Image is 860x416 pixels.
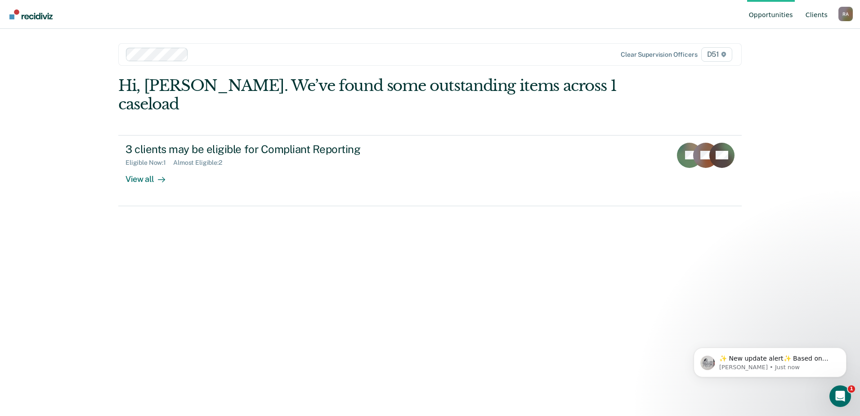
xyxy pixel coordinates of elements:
[838,7,853,21] div: R A
[848,385,855,393] span: 1
[173,159,229,167] div: Almost Eligible : 2
[118,77,617,113] div: Hi, [PERSON_NAME]. We’ve found some outstanding items across 1 caseload
[39,26,155,203] span: ✨ New update alert✨ Based on your feedback, we've made a few updates we wanted to share. 1. We ha...
[125,159,173,167] div: Eligible Now : 1
[829,385,851,407] iframe: Intercom live chat
[838,7,853,21] button: Profile dropdown button
[701,47,732,62] span: D51
[125,167,176,184] div: View all
[621,51,697,59] div: Clear supervision officers
[125,143,441,156] div: 3 clients may be eligible for Compliant Reporting
[680,329,860,392] iframe: Intercom notifications message
[39,35,155,43] p: Message from Kim, sent Just now
[118,135,742,206] a: 3 clients may be eligible for Compliant ReportingEligible Now:1Almost Eligible:2View all
[9,9,53,19] img: Recidiviz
